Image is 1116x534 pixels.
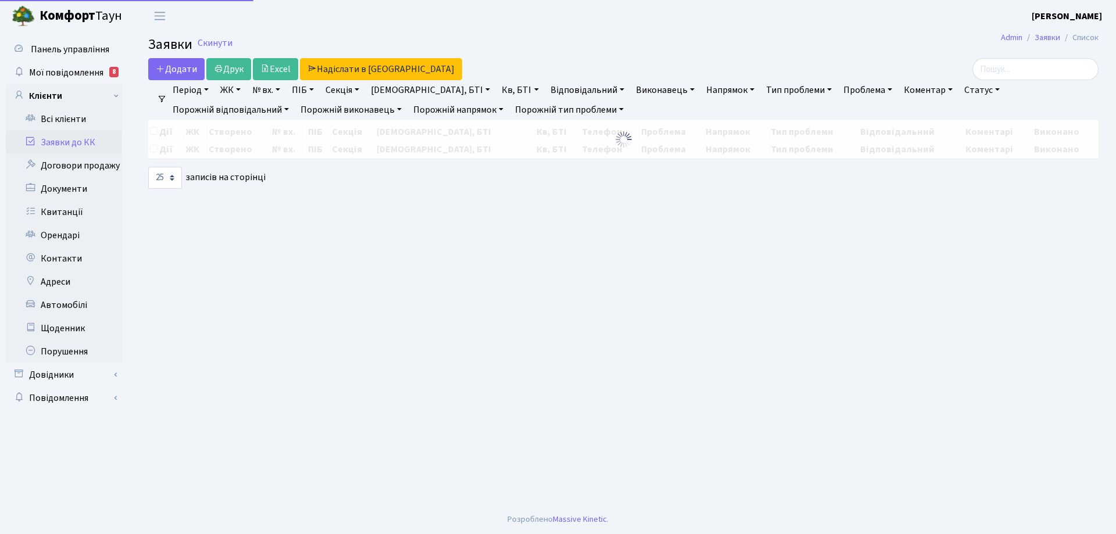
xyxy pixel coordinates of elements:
[1035,31,1060,44] a: Заявки
[216,80,245,100] a: ЖК
[287,80,319,100] a: ПІБ
[6,38,122,61] a: Панель управління
[109,67,119,77] div: 8
[6,224,122,247] a: Орендарі
[168,80,213,100] a: Період
[145,6,174,26] button: Переключити навігацію
[1032,10,1102,23] b: [PERSON_NAME]
[6,200,122,224] a: Квитанції
[546,80,629,100] a: Відповідальний
[761,80,836,100] a: Тип проблеми
[6,363,122,386] a: Довідники
[12,5,35,28] img: logo.png
[960,80,1004,100] a: Статус
[296,100,406,120] a: Порожній виконавець
[366,80,495,100] a: [DEMOGRAPHIC_DATA], БТІ
[972,58,1099,80] input: Пошук...
[631,80,699,100] a: Виконавець
[206,58,251,80] a: Друк
[1001,31,1022,44] a: Admin
[31,43,109,56] span: Панель управління
[6,131,122,154] a: Заявки до КК
[702,80,759,100] a: Напрямок
[148,167,266,189] label: записів на сторінці
[40,6,122,26] span: Таун
[553,513,607,525] a: Massive Kinetic
[253,58,298,80] a: Excel
[198,38,233,49] a: Скинути
[510,100,628,120] a: Порожній тип проблеми
[1032,9,1102,23] a: [PERSON_NAME]
[497,80,543,100] a: Кв, БТІ
[6,293,122,317] a: Автомобілі
[6,154,122,177] a: Договори продажу
[321,80,364,100] a: Секція
[6,107,122,131] a: Всі клієнти
[6,61,122,84] a: Мої повідомлення8
[1060,31,1099,44] li: Список
[6,247,122,270] a: Контакти
[6,270,122,293] a: Адреси
[6,340,122,363] a: Порушення
[409,100,508,120] a: Порожній напрямок
[148,167,182,189] select: записів на сторінці
[507,513,609,526] div: Розроблено .
[6,386,122,410] a: Повідомлення
[156,63,197,76] span: Додати
[6,177,122,200] a: Документи
[6,317,122,340] a: Щоденник
[614,130,633,149] img: Обробка...
[40,6,95,25] b: Комфорт
[148,34,192,55] span: Заявки
[168,100,294,120] a: Порожній відповідальний
[300,58,462,80] a: Надіслати в [GEOGRAPHIC_DATA]
[148,58,205,80] a: Додати
[899,80,957,100] a: Коментар
[983,26,1116,50] nav: breadcrumb
[248,80,285,100] a: № вх.
[29,66,103,79] span: Мої повідомлення
[839,80,897,100] a: Проблема
[6,84,122,107] a: Клієнти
